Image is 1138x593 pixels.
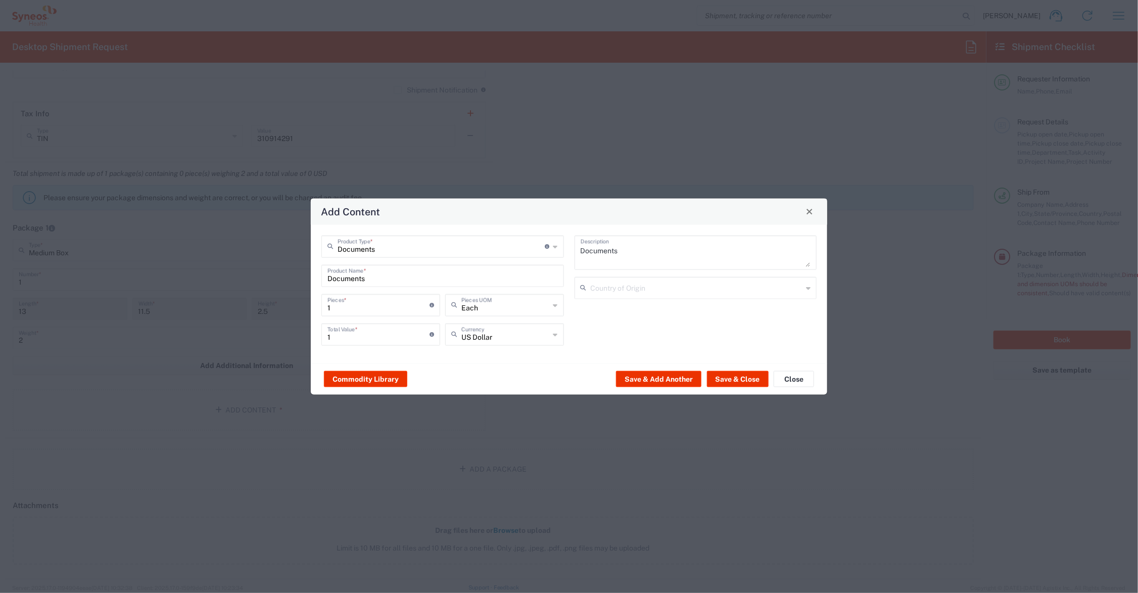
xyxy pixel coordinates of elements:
[707,371,769,387] button: Save & Close
[802,204,817,218] button: Close
[321,204,381,219] h4: Add Content
[324,371,407,387] button: Commodity Library
[616,371,701,387] button: Save & Add Another
[774,371,814,387] button: Close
